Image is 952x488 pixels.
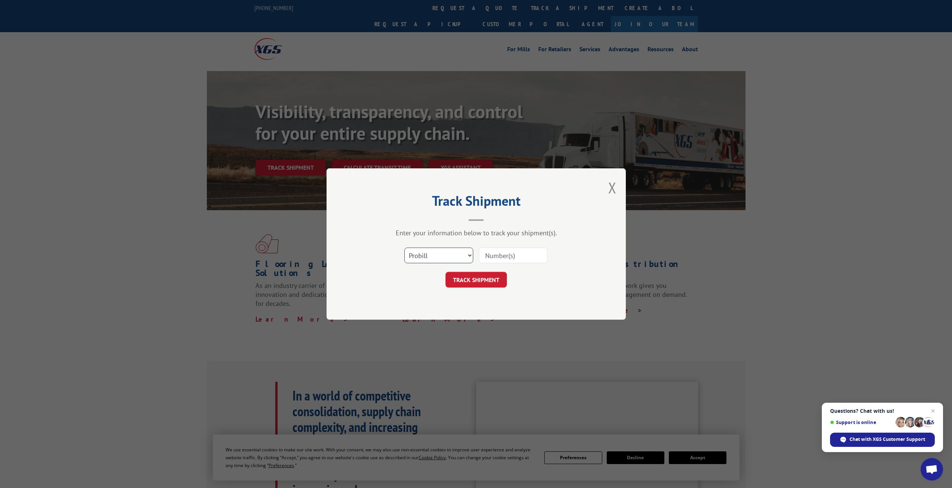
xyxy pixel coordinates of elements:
div: Chat with XGS Customer Support [830,433,935,447]
button: TRACK SHIPMENT [446,272,507,288]
button: Close modal [608,178,616,197]
div: Open chat [921,458,943,481]
span: Support is online [830,420,893,425]
span: Close chat [928,406,937,415]
h2: Track Shipment [364,196,588,210]
input: Number(s) [479,248,548,263]
span: Questions? Chat with us! [830,408,935,414]
div: Enter your information below to track your shipment(s). [364,228,588,237]
span: Chat with XGS Customer Support [850,436,925,443]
